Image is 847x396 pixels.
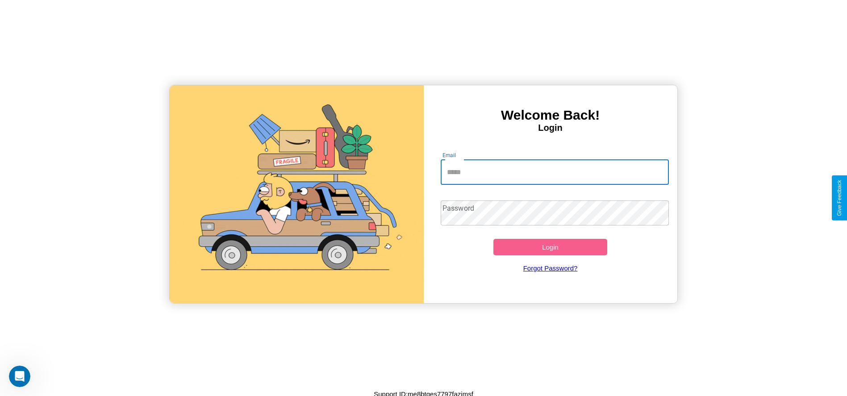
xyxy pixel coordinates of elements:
label: Email [442,151,456,159]
a: Forgot Password? [436,255,664,281]
h4: Login [424,123,677,133]
div: Give Feedback [836,180,843,216]
h3: Welcome Back! [424,108,677,123]
iframe: Intercom live chat [9,366,30,387]
img: gif [170,85,423,303]
button: Login [493,239,608,255]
